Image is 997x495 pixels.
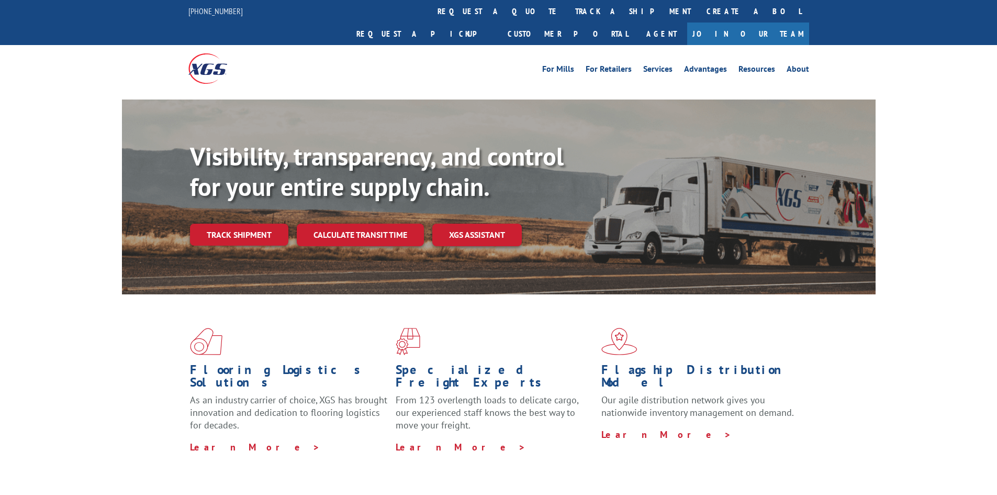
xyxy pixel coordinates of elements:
img: xgs-icon-focused-on-flooring-red [396,328,420,355]
a: [PHONE_NUMBER] [188,6,243,16]
a: Calculate transit time [297,224,424,246]
a: Advantages [684,65,727,76]
a: Learn More > [396,441,526,453]
a: Learn More > [601,428,732,441]
a: Resources [738,65,775,76]
a: Learn More > [190,441,320,453]
a: For Mills [542,65,574,76]
span: Our agile distribution network gives you nationwide inventory management on demand. [601,394,794,419]
h1: Flooring Logistics Solutions [190,364,388,394]
a: Customer Portal [500,23,636,45]
a: For Retailers [586,65,632,76]
img: xgs-icon-total-supply-chain-intelligence-red [190,328,222,355]
span: As an industry carrier of choice, XGS has brought innovation and dedication to flooring logistics... [190,394,387,431]
a: Track shipment [190,224,288,246]
p: From 123 overlength loads to delicate cargo, our experienced staff knows the best way to move you... [396,394,593,441]
a: Agent [636,23,687,45]
a: Services [643,65,673,76]
img: xgs-icon-flagship-distribution-model-red [601,328,637,355]
h1: Flagship Distribution Model [601,364,799,394]
a: Join Our Team [687,23,809,45]
h1: Specialized Freight Experts [396,364,593,394]
a: Request a pickup [349,23,500,45]
a: About [787,65,809,76]
b: Visibility, transparency, and control for your entire supply chain. [190,140,564,203]
a: XGS ASSISTANT [432,224,522,246]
